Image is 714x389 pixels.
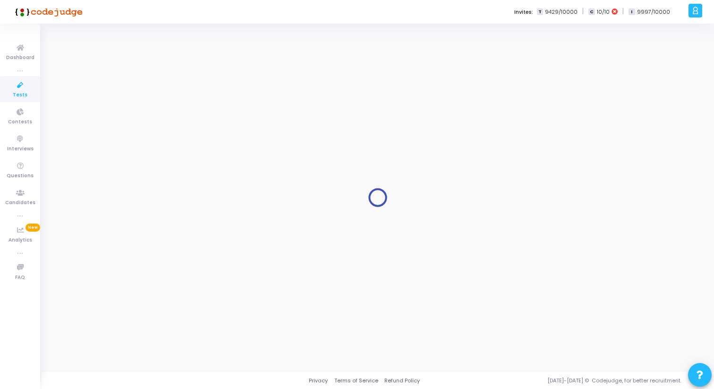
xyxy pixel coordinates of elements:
[629,9,635,16] span: I
[8,118,32,126] span: Contests
[8,236,32,244] span: Analytics
[309,377,328,385] a: Privacy
[622,7,624,17] span: |
[7,145,34,153] span: Interviews
[6,54,34,62] span: Dashboard
[7,172,34,180] span: Questions
[334,377,378,385] a: Terms of Service
[637,8,670,16] span: 9997/10000
[12,2,83,21] img: logo
[597,8,610,16] span: 10/10
[545,8,578,16] span: 9429/10000
[588,9,595,16] span: C
[537,9,543,16] span: T
[582,7,584,17] span: |
[384,377,420,385] a: Refund Policy
[15,274,25,282] span: FAQ
[514,8,533,16] label: Invites:
[5,199,35,207] span: Candidates
[420,377,702,385] div: [DATE]-[DATE] © Codejudge, for better recruitment.
[25,224,40,232] span: New
[13,91,27,99] span: Tests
